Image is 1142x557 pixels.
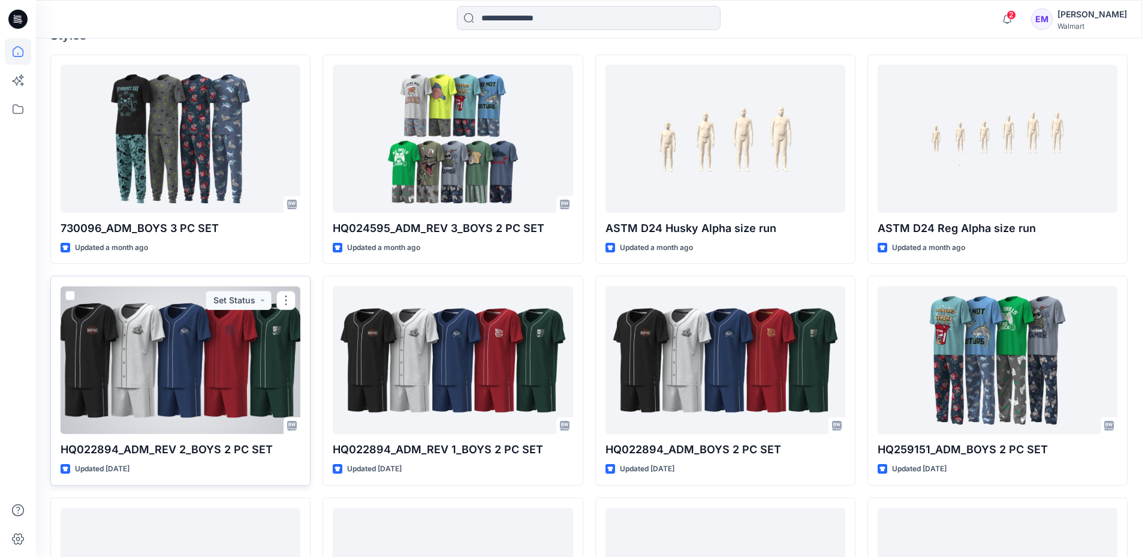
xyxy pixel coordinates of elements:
a: HQ259151_ADM_BOYS 2 PC SET [878,286,1117,434]
p: Updated [DATE] [347,463,402,475]
a: ASTM D24 Husky Alpha size run [605,65,845,213]
p: ASTM D24 Husky Alpha size run [605,220,845,237]
a: HQ024595_ADM_REV 3_BOYS 2 PC SET [333,65,572,213]
a: HQ022894_ADM_REV 2_BOYS 2 PC SET [61,286,300,434]
p: Updated [DATE] [75,463,129,475]
a: HQ022894_ADM_REV 1_BOYS 2 PC SET [333,286,572,434]
a: ASTM D24 Reg Alpha size run [878,65,1117,213]
p: HQ022894_ADM_BOYS 2 PC SET [605,441,845,458]
p: Updated a month ago [75,242,148,254]
p: Updated [DATE] [892,463,947,475]
p: ASTM D24 Reg Alpha size run [878,220,1117,237]
a: 730096_ADM_BOYS 3 PC SET [61,65,300,213]
p: HQ022894_ADM_REV 2_BOYS 2 PC SET [61,441,300,458]
p: 730096_ADM_BOYS 3 PC SET [61,220,300,237]
div: Walmart [1057,22,1127,31]
div: EM [1031,8,1053,30]
span: 2 [1007,10,1016,20]
p: HQ024595_ADM_REV 3_BOYS 2 PC SET [333,220,572,237]
p: Updated a month ago [620,242,693,254]
a: HQ022894_ADM_BOYS 2 PC SET [605,286,845,434]
p: Updated [DATE] [620,463,674,475]
p: HQ022894_ADM_REV 1_BOYS 2 PC SET [333,441,572,458]
p: HQ259151_ADM_BOYS 2 PC SET [878,441,1117,458]
p: Updated a month ago [892,242,965,254]
p: Updated a month ago [347,242,420,254]
div: [PERSON_NAME] [1057,7,1127,22]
